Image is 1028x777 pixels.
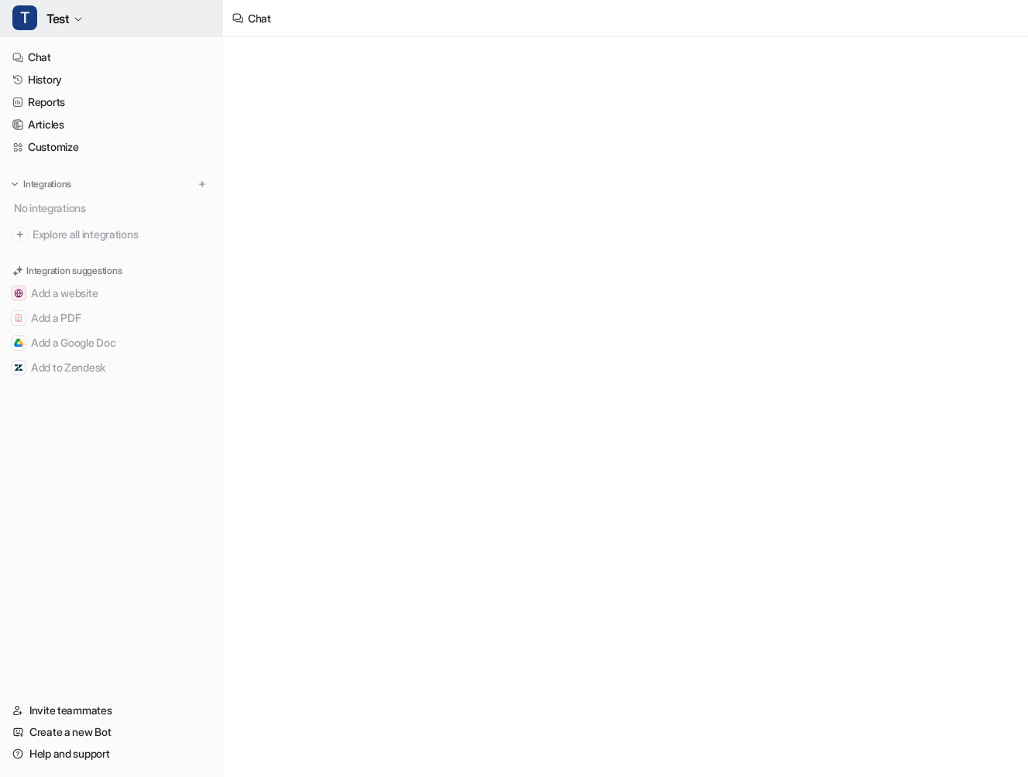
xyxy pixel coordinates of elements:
[6,721,216,743] a: Create a new Bot
[197,179,208,190] img: menu_add.svg
[6,114,216,135] a: Articles
[6,355,216,380] button: Add to ZendeskAdd to Zendesk
[248,10,271,26] div: Chat
[6,176,76,192] button: Integrations
[14,289,23,298] img: Add a website
[6,224,216,245] a: Explore all integrations
[14,338,23,347] img: Add a Google Doc
[23,178,71,190] p: Integrations
[12,5,37,30] span: T
[6,281,216,306] button: Add a websiteAdd a website
[6,743,216,765] a: Help and support
[9,195,216,221] div: No integrations
[12,227,28,242] img: explore all integrations
[6,69,216,91] a: History
[9,179,20,190] img: expand menu
[46,8,69,29] span: Test
[14,313,23,323] img: Add a PDF
[14,363,23,372] img: Add to Zendesk
[6,136,216,158] a: Customize
[6,46,216,68] a: Chat
[26,264,122,278] p: Integration suggestions
[6,306,216,330] button: Add a PDFAdd a PDF
[6,330,216,355] button: Add a Google DocAdd a Google Doc
[33,222,210,247] span: Explore all integrations
[6,700,216,721] a: Invite teammates
[6,91,216,113] a: Reports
